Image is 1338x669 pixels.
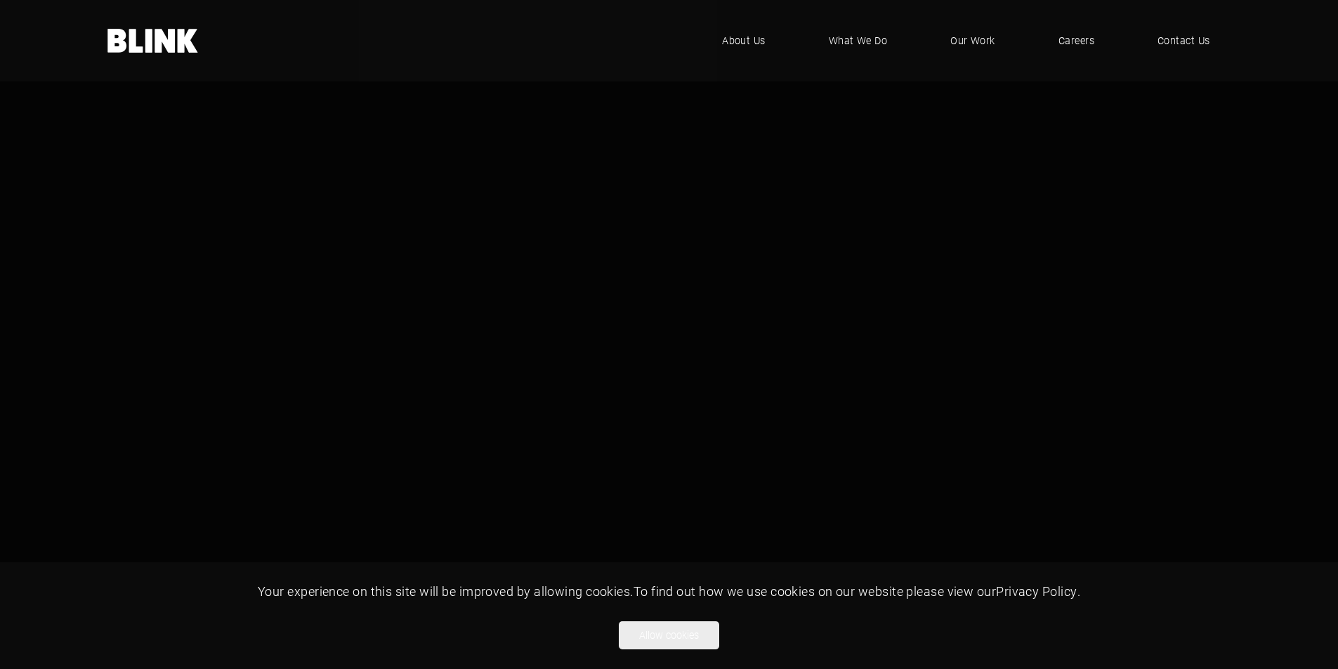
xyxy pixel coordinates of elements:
span: Our Work [950,33,995,48]
button: Allow cookies [619,621,719,649]
a: Privacy Policy [996,583,1077,600]
a: About Us [701,20,787,62]
span: What We Do [829,33,888,48]
span: Contact Us [1157,33,1210,48]
a: Contact Us [1136,20,1231,62]
a: Our Work [929,20,1016,62]
a: Home [107,29,199,53]
a: Careers [1037,20,1115,62]
span: Your experience on this site will be improved by allowing cookies. To find out how we use cookies... [258,583,1080,600]
span: About Us [722,33,766,48]
span: Careers [1058,33,1094,48]
a: What We Do [808,20,909,62]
